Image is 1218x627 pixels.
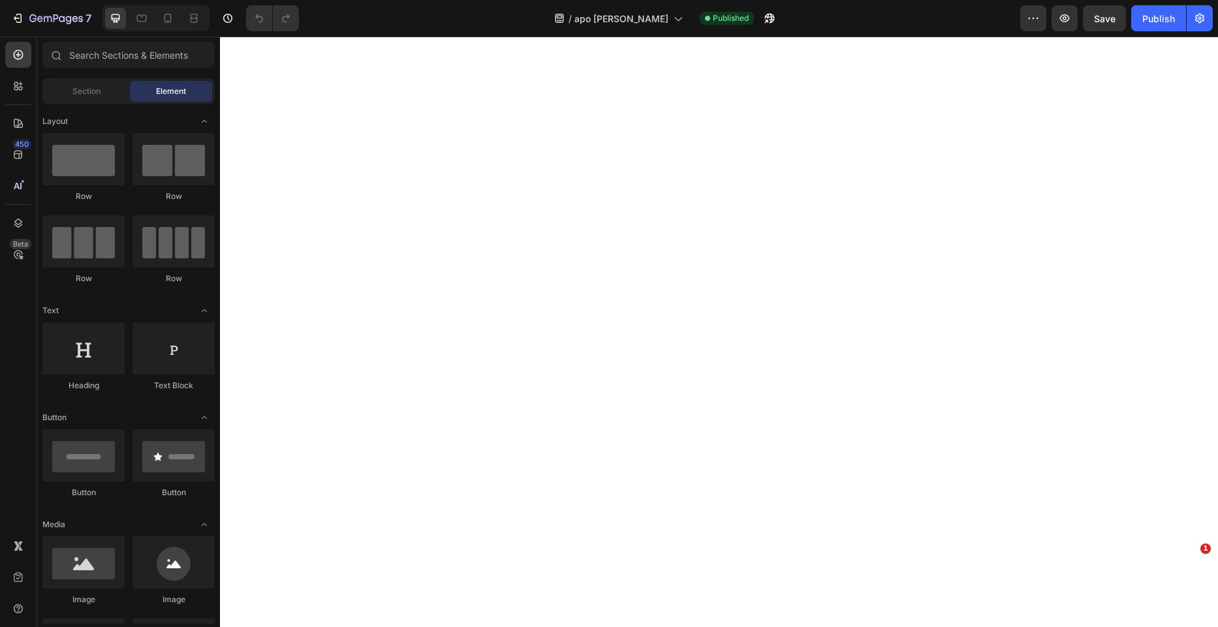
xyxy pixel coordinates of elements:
[133,594,215,605] div: Image
[713,12,749,24] span: Published
[133,273,215,284] div: Row
[42,305,59,316] span: Text
[194,300,215,321] span: Toggle open
[194,514,215,535] span: Toggle open
[42,42,215,68] input: Search Sections & Elements
[1200,543,1211,554] span: 1
[1174,563,1205,594] iframe: Intercom live chat
[5,5,97,31] button: 7
[42,191,125,202] div: Row
[133,487,215,498] div: Button
[220,37,1218,627] iframe: Design area
[569,12,572,25] span: /
[1083,5,1126,31] button: Save
[194,407,215,428] span: Toggle open
[72,85,101,97] span: Section
[86,10,91,26] p: 7
[1131,5,1186,31] button: Publish
[574,12,668,25] span: apo [PERSON_NAME]
[156,85,186,97] span: Element
[194,111,215,132] span: Toggle open
[42,380,125,391] div: Heading
[1142,12,1175,25] div: Publish
[42,115,68,127] span: Layout
[42,273,125,284] div: Row
[42,519,65,530] span: Media
[10,239,31,249] div: Beta
[42,412,67,423] span: Button
[133,380,215,391] div: Text Block
[12,139,31,149] div: 450
[133,191,215,202] div: Row
[1094,13,1116,24] span: Save
[42,487,125,498] div: Button
[42,594,125,605] div: Image
[246,5,299,31] div: Undo/Redo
